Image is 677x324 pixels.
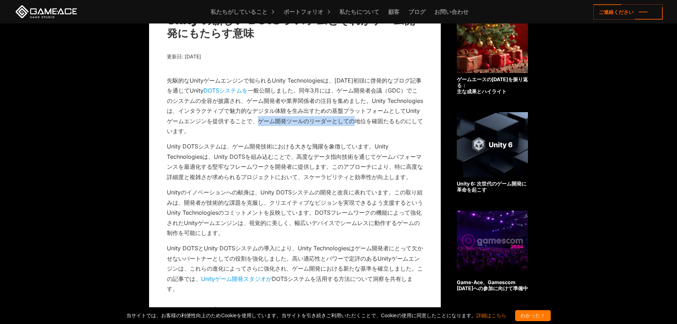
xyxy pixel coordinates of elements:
a: Game-Ace、Gamescom [DATE]への参加に向けて準備中 [457,211,528,292]
font: 更新日: [DATE] [167,53,201,59]
a: Unity 6: 次世代のゲーム開発に革命を起こす [457,112,528,193]
font: 顧客 [388,8,400,15]
font: Unityのイノベーションへの献身は、Unity DOTSシステムの開発と改良に表れています。この取り組みは、開発者が技術的な課題を克服し、クリエイティブなビジョンを実現できるよう支援するという... [167,189,423,236]
img: 関連している [457,211,528,276]
font: DOTS とは何ですか? [167,306,253,316]
font: Unity DOTSシステムは、ゲーム開発技術における大きな飛躍を象徴しています。Unity Technologiesは、Unity DOTSを組み込むことで、高度なデータ指向技術を通じてゲーム... [167,143,423,180]
font: ゲームエースの[DATE]を振り返る： [457,76,528,88]
font: 一般公開しました。同年3月には、ゲーム開発者会議（GDC）でこのシステムの全容が披露され、ゲーム開発者や業界関係者の注目を集めました。Unity Technologiesは、インタラクティブで魅... [167,87,423,135]
font: 先駆的なUnityゲームエンジンで知られるUnity Technologiesは、[DATE]初頭に啓発的なブログ記事を通じてUnity [167,77,422,94]
font: Game-Ace、Gamescom [DATE]への参加に向けて準備中 [457,279,528,291]
font: 私たちがしていること [211,8,268,15]
font: Unity 6: 次世代のゲーム開発に革命を起こす [457,181,527,193]
font: DOTSシステムを活用する方法について洞察を共有します。 [167,275,413,292]
font: わかった！ [520,313,545,318]
font: ポートフォリオ [284,8,323,15]
font: Unity DOTSとUnity DOTSシステムの導入により、Unity Technologiesはゲーム開発者にとって欠かせないパートナーとしての役割を強化しました。高い適応性とパワーで定評... [167,245,423,282]
font: ブログ [408,8,425,15]
a: Unityゲーム開発スタジオが [201,275,272,282]
font: お問い合わせ [434,8,469,15]
font: 主な成果とハイライト [457,88,507,94]
font: Unity の新しい DOTS システムとそれがゲーム開発にもたらす意味 [167,14,415,40]
font: 私たちについて [339,8,379,15]
a: ゲームエースの[DATE]を振り返る：主な成果とハイライト [457,8,528,94]
a: DOTSシステムを [203,87,248,94]
img: 関連している [457,8,528,73]
font: 当サイトでは、お客様の利便性向上のためCookieを使用しています。当サイトを引き続きご利用いただくことで、Cookieの使用に同意したことになります。 [126,313,476,318]
img: 関連している [457,112,528,177]
a: ご連絡ください [593,4,663,20]
a: 詳細はこちら [476,313,506,318]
